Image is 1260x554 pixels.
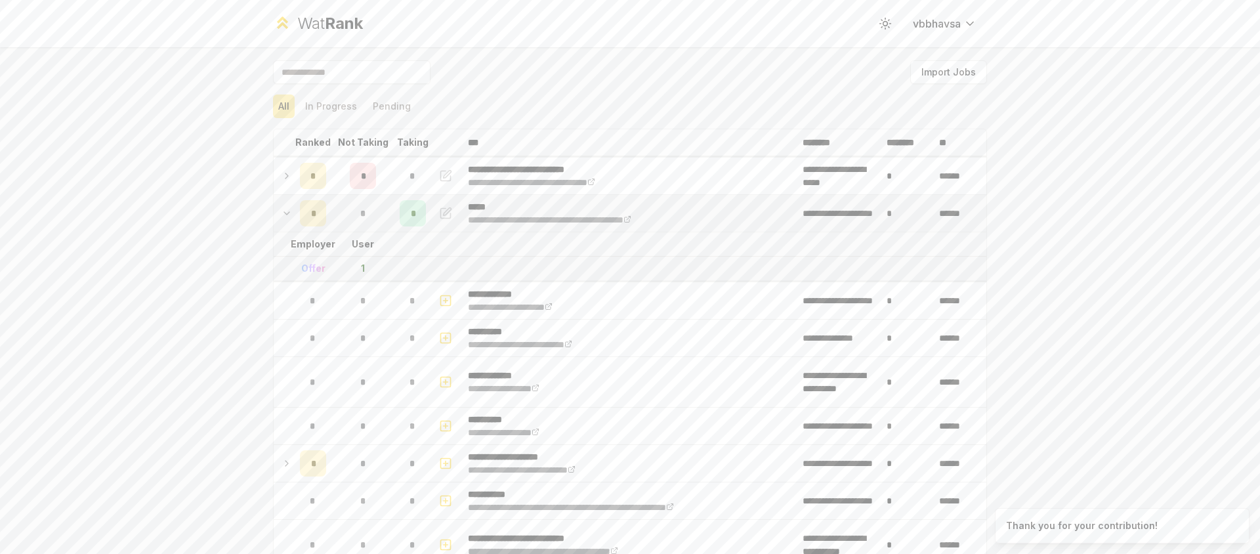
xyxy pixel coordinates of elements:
[338,136,388,149] p: Not Taking
[913,16,961,32] span: vbbhavsa
[1006,519,1158,532] div: Thank you for your contribution!
[910,60,987,84] button: Import Jobs
[325,14,363,33] span: Rank
[331,232,394,256] td: User
[301,262,325,275] div: Offer
[300,95,362,118] button: In Progress
[902,12,987,35] button: vbbhavsa
[295,136,331,149] p: Ranked
[295,232,331,256] td: Employer
[273,13,363,34] a: WatRank
[361,262,365,275] div: 1
[367,95,416,118] button: Pending
[397,136,429,149] p: Taking
[273,95,295,118] button: All
[297,13,363,34] div: Wat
